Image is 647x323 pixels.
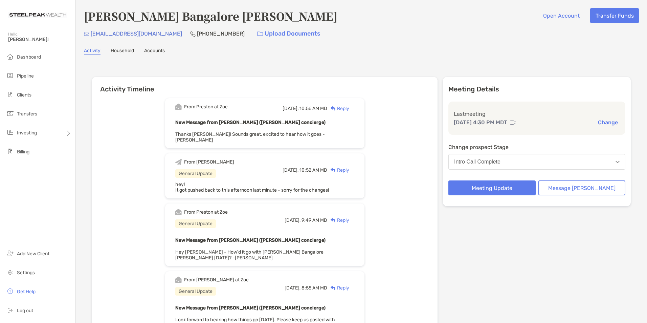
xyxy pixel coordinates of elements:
[175,287,216,296] div: General Update
[6,306,14,314] img: logout icon
[197,29,245,38] p: [PHONE_NUMBER]
[538,180,626,195] button: Message [PERSON_NAME]
[17,73,34,79] span: Pipeline
[299,106,327,111] span: 10:56 AM MD
[283,167,298,173] span: [DATE],
[184,104,228,110] div: From Preston at Zoe
[6,147,14,155] img: billing icon
[590,8,639,23] button: Transfer Funds
[448,143,625,151] p: Change prospect Stage
[175,237,326,243] b: New Message from [PERSON_NAME] ([PERSON_NAME] concierge)
[538,8,585,23] button: Open Account
[6,268,14,276] img: settings icon
[175,181,329,193] span: hey! It got pushed back to this afternoon last minute - sorry for the changes!
[17,289,36,295] span: Get Help
[257,31,263,36] img: button icon
[6,71,14,80] img: pipeline icon
[184,159,234,165] div: From [PERSON_NAME]
[175,209,182,215] img: Event icon
[302,217,327,223] span: 9:49 AM MD
[111,48,134,55] a: Household
[175,219,216,228] div: General Update
[175,169,216,178] div: General Update
[17,270,35,276] span: Settings
[448,180,536,195] button: Meeting Update
[454,159,500,165] div: Intro Call Complete
[184,277,249,283] div: From [PERSON_NAME] at Zoe
[190,31,196,37] img: Phone Icon
[8,37,71,42] span: [PERSON_NAME]!
[285,217,300,223] span: [DATE],
[8,3,67,27] img: Zoe Logo
[6,249,14,257] img: add_new_client icon
[175,104,182,110] img: Event icon
[17,54,41,60] span: Dashboard
[327,284,349,292] div: Reply
[91,29,182,38] p: [EMAIL_ADDRESS][DOMAIN_NAME]
[285,285,300,291] span: [DATE],
[17,149,29,155] span: Billing
[6,287,14,295] img: get-help icon
[175,277,182,283] img: Event icon
[84,48,101,55] a: Activity
[454,110,620,118] p: Last meeting
[510,120,516,125] img: communication type
[331,286,336,290] img: Reply icon
[283,106,298,111] span: [DATE],
[327,167,349,174] div: Reply
[6,52,14,61] img: dashboard icon
[448,85,625,93] p: Meeting Details
[331,218,336,222] img: Reply icon
[17,92,31,98] span: Clients
[253,26,325,41] a: Upload Documents
[327,105,349,112] div: Reply
[327,217,349,224] div: Reply
[299,167,327,173] span: 10:52 AM MD
[448,154,625,170] button: Intro Call Complete
[144,48,165,55] a: Accounts
[6,128,14,136] img: investing icon
[331,106,336,111] img: Reply icon
[175,305,326,311] b: New Message from [PERSON_NAME] ([PERSON_NAME] concierge)
[596,119,620,126] button: Change
[454,118,507,127] p: [DATE] 4:30 PM MDT
[17,251,49,257] span: Add New Client
[175,159,182,165] img: Event icon
[175,120,326,125] b: New Message from [PERSON_NAME] ([PERSON_NAME] concierge)
[331,168,336,172] img: Reply icon
[175,131,325,143] span: Thanks [PERSON_NAME]! Sounds great, excited to hear how it goes -[PERSON_NAME]
[616,161,620,163] img: Open dropdown arrow
[175,249,323,261] span: Hey [PERSON_NAME] - How'd it go with [PERSON_NAME] Bangalore [PERSON_NAME] [DATE]? -[PERSON_NAME]
[302,285,327,291] span: 8:55 AM MD
[84,8,337,24] h4: [PERSON_NAME] Bangalore [PERSON_NAME]
[84,32,89,36] img: Email Icon
[6,90,14,99] img: clients icon
[184,209,228,215] div: From Preston at Zoe
[92,77,438,93] h6: Activity Timeline
[17,308,33,314] span: Log out
[17,111,37,117] span: Transfers
[17,130,37,136] span: Investing
[6,109,14,117] img: transfers icon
